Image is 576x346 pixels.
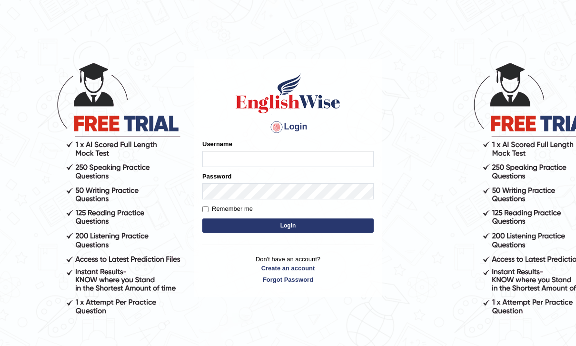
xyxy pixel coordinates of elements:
[202,139,232,148] label: Username
[202,172,231,181] label: Password
[202,119,374,135] h4: Login
[202,264,374,273] a: Create an account
[202,206,209,212] input: Remember me
[202,255,374,284] p: Don't have an account?
[202,275,374,284] a: Forgot Password
[234,72,342,115] img: Logo of English Wise sign in for intelligent practice with AI
[202,204,253,214] label: Remember me
[202,218,374,233] button: Login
